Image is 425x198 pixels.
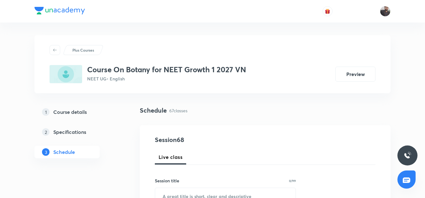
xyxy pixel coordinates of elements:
[50,65,82,83] img: B5652889-E4FD-4FC7-B3DD-E663F9772AFC_plus.png
[325,8,330,14] img: avatar
[53,128,86,136] h5: Specifications
[140,106,167,115] h4: Schedule
[53,108,87,116] h5: Course details
[335,67,375,82] button: Preview
[380,6,391,17] img: Vishal Choudhary
[34,7,85,14] img: Company Logo
[42,108,50,116] p: 1
[42,128,50,136] p: 2
[34,126,120,138] a: 2Specifications
[42,148,50,156] p: 3
[169,107,187,114] p: 67 classes
[87,65,246,74] h3: Course On Botany for NEET Growth 1 2027 VN
[53,148,75,156] h5: Schedule
[404,152,411,159] img: ttu
[323,6,333,16] button: avatar
[87,75,246,82] p: NEET UG • English
[155,135,269,145] h4: Session 68
[159,153,182,161] span: Live class
[34,106,120,118] a: 1Course details
[289,179,296,182] p: 0/99
[155,177,179,184] h6: Session title
[34,7,85,16] a: Company Logo
[72,47,94,53] p: Plus Courses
